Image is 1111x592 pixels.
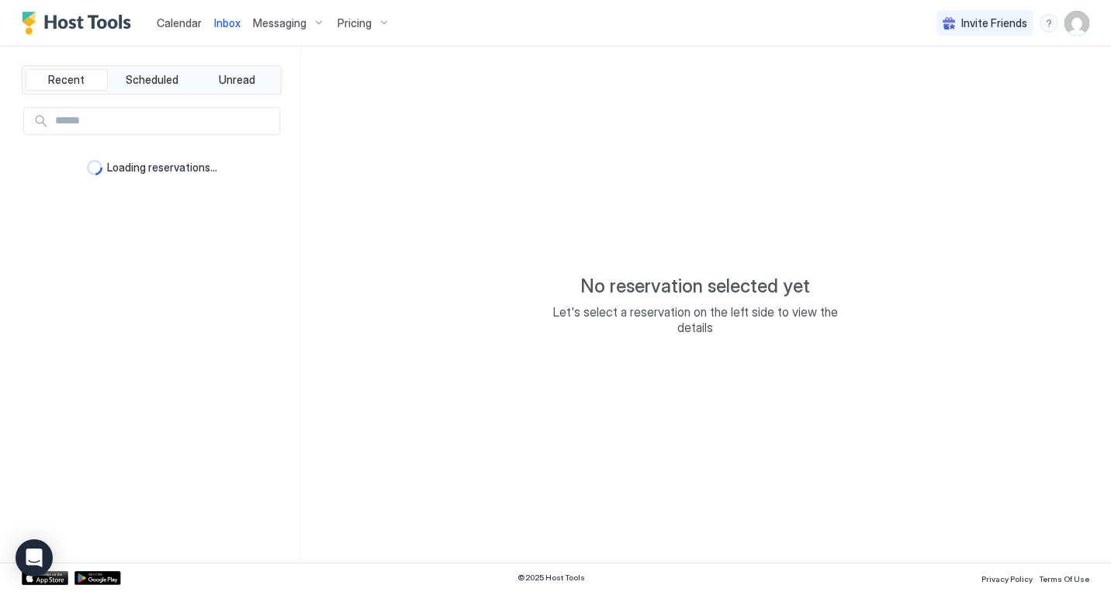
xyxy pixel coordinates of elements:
div: tab-group [22,65,282,95]
div: Open Intercom Messenger [16,539,53,576]
span: Unread [219,73,255,87]
a: Host Tools Logo [22,12,138,35]
span: No reservation selected yet [580,275,810,298]
button: Scheduled [111,69,193,91]
span: Inbox [214,16,241,29]
a: Terms Of Use [1039,569,1089,586]
span: Recent [48,73,85,87]
span: Messaging [253,16,306,30]
div: User profile [1064,11,1089,36]
span: Calendar [157,16,202,29]
a: Privacy Policy [981,569,1033,586]
button: Recent [26,69,108,91]
span: Loading reservations... [107,161,217,175]
span: Let's select a reservation on the left side to view the details [540,304,850,335]
input: Input Field [49,108,279,134]
span: Scheduled [126,73,178,87]
a: Calendar [157,15,202,31]
button: Unread [196,69,278,91]
a: Inbox [214,15,241,31]
div: menu [1040,14,1058,33]
a: Google Play Store [74,571,121,585]
div: loading [87,160,102,175]
a: App Store [22,571,68,585]
span: Invite Friends [961,16,1027,30]
span: Pricing [337,16,372,30]
span: © 2025 Host Tools [517,573,585,583]
span: Privacy Policy [981,574,1033,583]
span: Terms Of Use [1039,574,1089,583]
